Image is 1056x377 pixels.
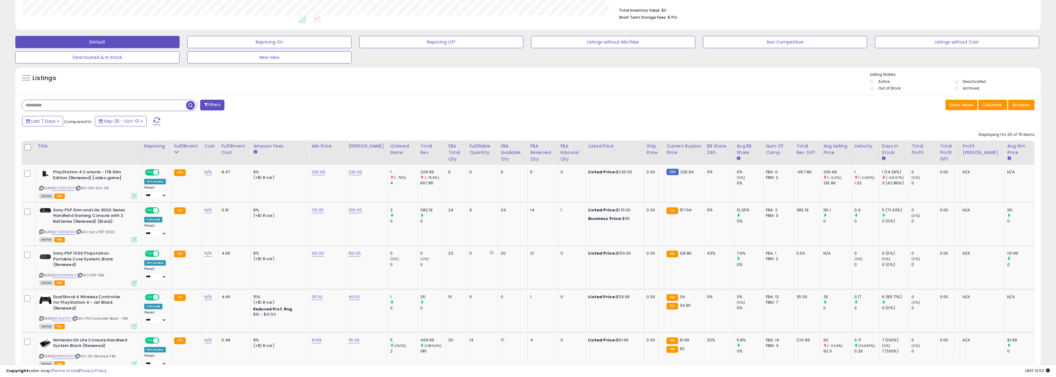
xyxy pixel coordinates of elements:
[348,250,361,256] a: 150.00
[144,224,167,237] div: Preset:
[882,305,909,311] div: 0 (0%)
[187,51,351,63] button: New View
[52,368,79,374] a: Terms of Use
[911,143,935,156] div: Total Profit
[420,262,445,267] div: 0
[707,143,732,156] div: BB Share 24h.
[963,79,986,84] label: Deactivated
[501,294,523,300] div: 0
[501,207,523,213] div: 24
[144,260,166,266] div: Win BuyBox
[64,119,92,125] span: Compared to:
[1007,294,1030,300] div: N/A
[144,217,162,222] div: Follow BB
[501,143,525,162] div: FBA Available Qty
[204,207,212,213] a: N/A
[31,118,56,124] span: Last 7 Days
[646,143,661,156] div: Ship Price
[348,207,362,213] a: 200.00
[588,169,616,175] b: Listed Price:
[39,280,53,286] span: All listings currently available for purchase on Amazon
[588,294,639,300] div: $39.99
[394,175,406,180] small: (-75%)
[854,218,879,224] div: 0
[144,143,169,149] div: Repricing
[390,143,415,156] div: Ordered Items
[448,251,462,256] div: 23
[854,251,879,256] div: 0
[95,116,147,126] button: Sep-25 - Oct-01
[52,229,75,235] a: B07SXW9H3K
[448,207,462,213] div: 24
[204,250,212,256] a: N/A
[766,294,789,300] div: FBA: 12
[646,207,659,213] div: 0.00
[796,169,816,175] div: -657.86
[588,251,639,256] div: $150.00
[39,324,53,329] span: All listings currently available for purchase on Amazon
[823,305,852,311] div: 0
[588,169,639,175] div: $235.00
[619,8,661,13] b: Total Inventory Value:
[253,251,304,256] div: 8%
[911,175,920,180] small: (0%)
[858,175,875,180] small: (-24.81%)
[882,256,891,261] small: (0%)
[39,251,137,285] div: ASIN:
[39,251,52,263] img: 31asEX02YsL._SL40_.jpg
[420,305,445,311] div: 0
[53,337,128,350] b: Nintendo DS Lite Console Handheld System Black (Renewed)
[945,100,977,110] button: Save View
[882,251,909,256] div: 0 (0%)
[104,118,139,124] span: Sep-25 - Oct-01
[420,180,445,186] div: 867.85
[911,294,937,300] div: 0
[253,169,304,175] div: 8%
[469,143,495,156] div: Fulfillable Quantity
[737,251,763,256] div: 7.6%
[222,207,246,213] div: 6.16
[253,149,257,155] small: Amazon Fees.
[619,15,667,20] b: Short Term Storage Fees:
[911,300,920,305] small: (0%)
[875,36,1039,48] button: Listings without Cost
[823,251,847,256] div: N/A
[174,169,185,176] small: FBA
[448,294,462,300] div: 10
[823,294,852,300] div: 35
[707,251,729,256] div: 43%
[39,169,52,178] img: 31tulQiCR5L._SL40_.jpg
[588,294,616,300] b: Listed Price:
[911,213,920,218] small: (0%)
[530,337,553,343] div: 4
[870,72,1041,78] p: Listing States:
[680,294,685,300] span: 34
[158,170,168,175] span: OFF
[222,251,246,256] div: 4.66
[530,294,553,300] div: 1
[737,156,740,161] small: Avg BB Share.
[737,169,763,175] div: 0%
[222,294,246,300] div: 4.66
[469,207,493,213] div: 9
[561,169,581,175] div: 0
[222,169,246,175] div: 8.47
[646,251,659,256] div: 0.00
[144,304,162,309] div: Follow BB
[766,213,789,218] div: FBM: 3
[187,36,351,48] button: Repricing On
[561,207,581,213] div: 1
[1007,251,1034,256] div: 131.96
[72,316,128,321] span: | SKU: PS4 Controller Black - FBA
[737,175,745,180] small: (0%)
[911,256,920,261] small: (0%)
[982,102,1002,108] span: Columns
[146,170,153,175] span: ON
[823,169,852,175] div: 209.99
[588,250,616,256] b: Listed Price:
[204,337,212,343] a: N/A
[1007,143,1032,156] div: Avg Win Price
[854,169,879,175] div: 1
[766,207,789,213] div: FBA: 2
[420,251,445,256] div: 0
